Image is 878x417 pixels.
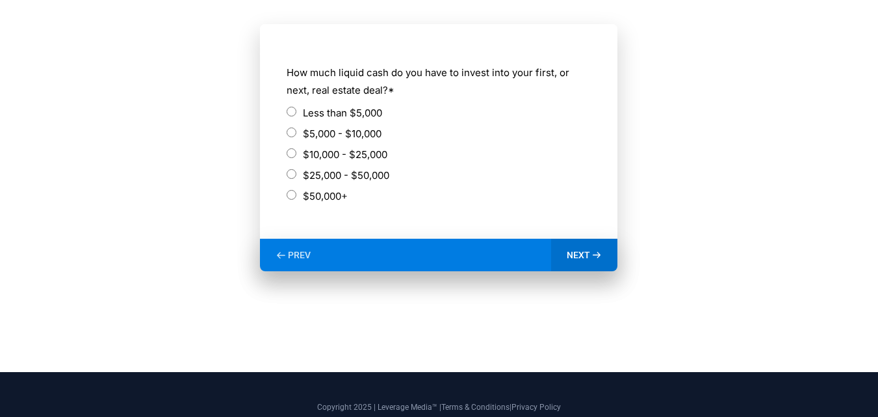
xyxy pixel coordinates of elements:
[303,146,387,163] label: $10,000 - $25,000
[303,125,381,142] label: $5,000 - $10,000
[303,167,389,184] label: $25,000 - $50,000
[287,64,591,99] label: How much liquid cash do you have to invest into your first, or next, real estate deal?
[303,104,382,122] label: Less than $5,000
[511,403,561,412] a: Privacy Policy
[441,403,510,412] a: Terms & Conditions
[567,249,590,261] span: NEXT
[303,187,348,205] label: $50,000+
[288,249,311,261] span: PREV
[72,401,807,413] p: Copyright 2025 | Leverage Media™ | |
